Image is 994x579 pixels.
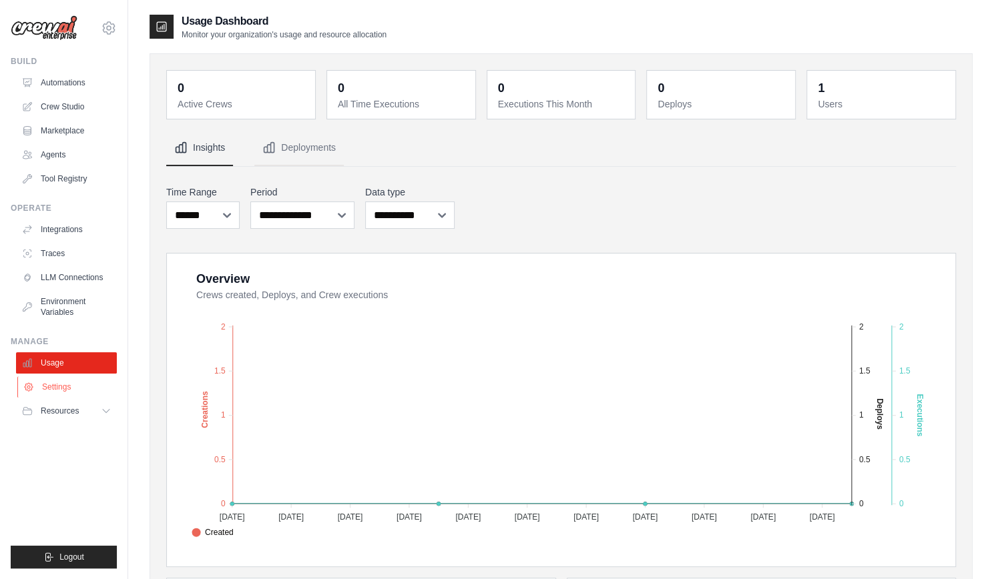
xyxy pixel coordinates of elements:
nav: Tabs [166,130,956,166]
span: Logout [59,552,84,562]
div: Overview [196,269,250,288]
dt: All Time Executions [338,97,467,111]
div: 0 [178,79,184,97]
a: Agents [16,144,117,165]
tspan: [DATE] [810,512,835,522]
span: Created [192,526,234,538]
tspan: 0 [221,499,226,508]
tspan: [DATE] [338,512,363,522]
a: Settings [17,376,118,398]
tspan: [DATE] [278,512,304,522]
label: Period [250,185,354,199]
div: 0 [658,79,664,97]
button: Logout [11,546,117,568]
tspan: 2 [221,322,226,332]
a: Crew Studio [16,96,117,117]
button: Deployments [254,130,344,166]
dt: Deploys [658,97,787,111]
label: Data type [365,185,455,199]
a: Usage [16,352,117,374]
text: Executions [915,394,925,437]
tspan: 0 [899,499,904,508]
tspan: 0.5 [899,455,911,464]
dt: Crews created, Deploys, and Crew executions [196,288,939,302]
a: Automations [16,72,117,93]
a: Tool Registry [16,168,117,189]
tspan: 0 [859,499,864,508]
tspan: [DATE] [750,512,776,522]
tspan: 1.5 [899,366,911,376]
tspan: 1 [859,410,864,420]
div: 1 [818,79,824,97]
a: Integrations [16,219,117,240]
dt: Users [818,97,947,111]
dt: Executions This Month [498,97,628,111]
div: Build [11,56,117,67]
tspan: [DATE] [220,512,245,522]
tspan: 2 [899,322,904,332]
tspan: [DATE] [632,512,658,522]
tspan: [DATE] [515,512,540,522]
button: Insights [166,130,233,166]
tspan: [DATE] [573,512,599,522]
a: Marketplace [16,120,117,141]
div: 0 [498,79,505,97]
img: Logo [11,15,77,41]
div: 0 [338,79,344,97]
tspan: 1.5 [214,366,226,376]
tspan: [DATE] [692,512,717,522]
tspan: 2 [859,322,864,332]
label: Time Range [166,185,240,199]
text: Deploys [875,398,885,430]
div: Manage [11,336,117,347]
div: Operate [11,203,117,213]
h2: Usage Dashboard [182,13,387,29]
p: Monitor your organization's usage and resource allocation [182,29,387,40]
tspan: [DATE] [455,512,481,522]
tspan: 1.5 [859,366,871,376]
tspan: 1 [221,410,226,420]
a: Traces [16,243,117,264]
a: LLM Connections [16,267,117,288]
tspan: [DATE] [397,512,422,522]
button: Resources [16,400,117,422]
a: Environment Variables [16,291,117,323]
dt: Active Crews [178,97,307,111]
tspan: 1 [899,410,904,420]
span: Resources [41,406,79,416]
tspan: 0.5 [859,455,871,464]
tspan: 0.5 [214,455,226,464]
text: Creations [200,391,210,428]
